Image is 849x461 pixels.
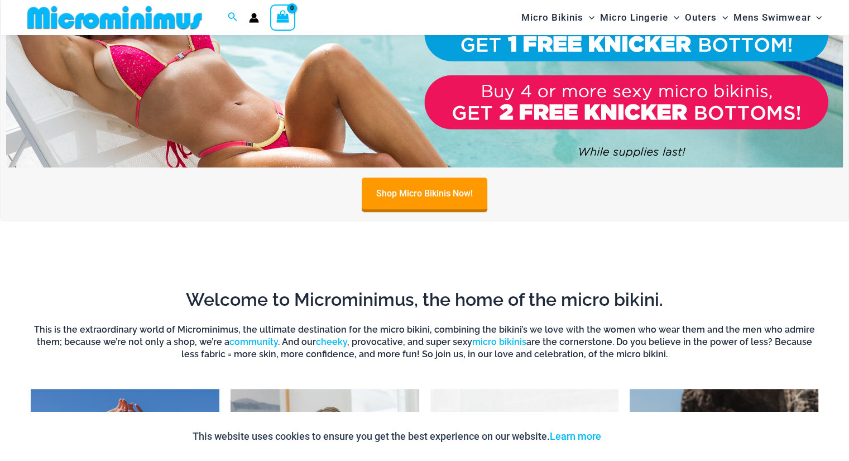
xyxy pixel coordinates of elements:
[193,428,601,445] p: This website uses cookies to ensure you get the best experience on our website.
[31,324,818,361] h6: This is the extraordinary world of Microminimus, the ultimate destination for the micro bikini, c...
[597,3,682,32] a: Micro LingerieMenu ToggleMenu Toggle
[733,3,810,32] span: Mens Swimwear
[550,430,601,442] a: Learn more
[517,2,827,33] nav: Site Navigation
[600,3,668,32] span: Micro Lingerie
[316,337,347,347] a: cheeky
[731,3,824,32] a: Mens SwimwearMenu ToggleMenu Toggle
[668,3,679,32] span: Menu Toggle
[249,13,259,23] a: Account icon link
[270,4,296,30] a: View Shopping Cart, empty
[23,5,207,30] img: MM SHOP LOGO FLAT
[228,11,238,25] a: Search icon link
[519,3,597,32] a: Micro BikinisMenu ToggleMenu Toggle
[521,3,583,32] span: Micro Bikinis
[682,3,731,32] a: OutersMenu ToggleMenu Toggle
[717,3,728,32] span: Menu Toggle
[583,3,594,32] span: Menu Toggle
[472,337,526,347] a: micro bikinis
[810,3,822,32] span: Menu Toggle
[610,423,657,450] button: Accept
[229,337,278,347] a: community
[31,288,818,311] h2: Welcome to Microminimus, the home of the micro bikini.
[685,3,717,32] span: Outers
[362,177,487,209] a: Shop Micro Bikinis Now!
